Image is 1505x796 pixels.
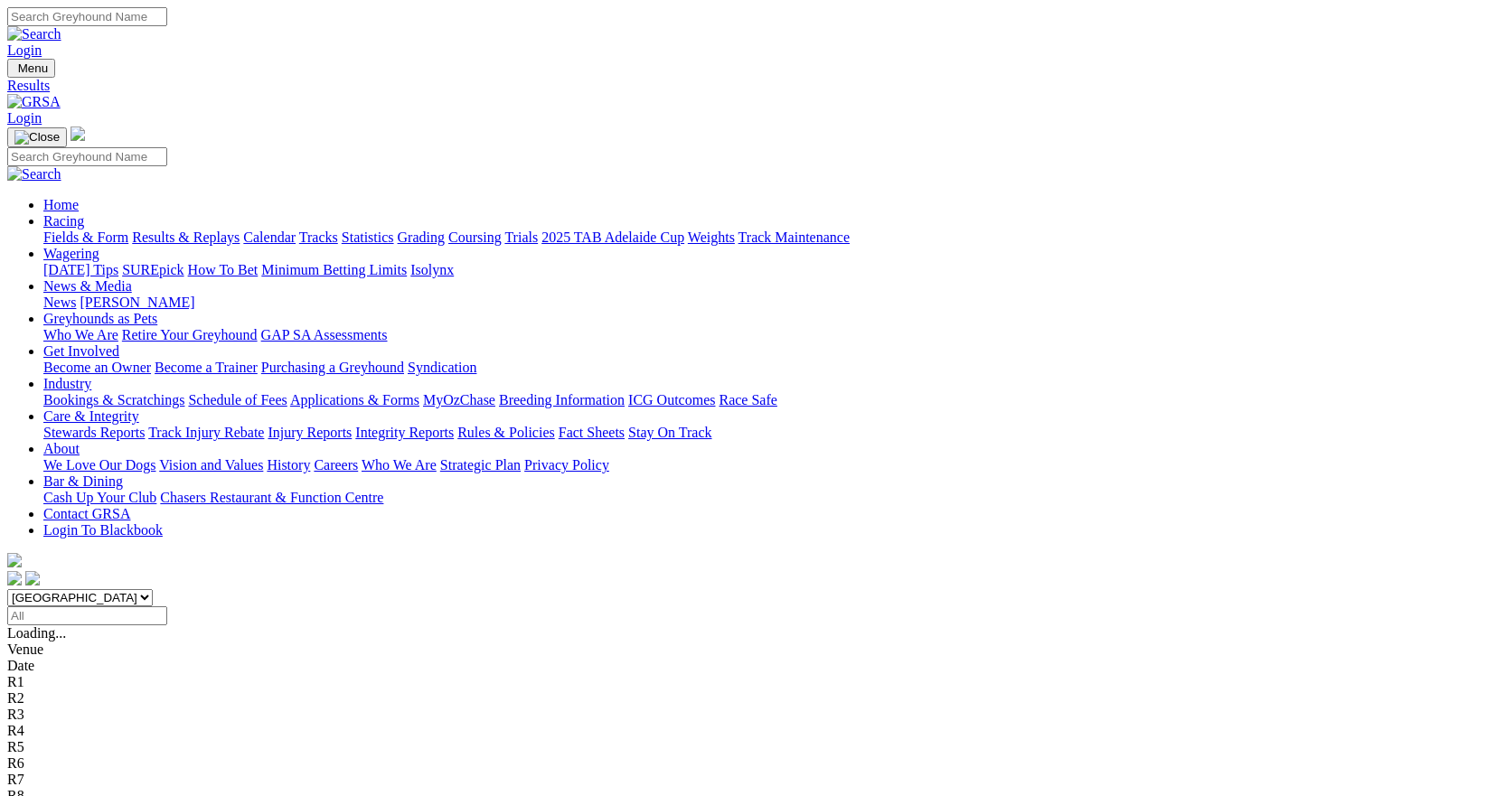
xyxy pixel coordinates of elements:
img: facebook.svg [7,571,22,585]
a: Vision and Values [159,457,263,473]
div: R6 [7,755,1498,772]
a: 2025 TAB Adelaide Cup [541,229,684,245]
input: Search [7,147,167,166]
a: Greyhounds as Pets [43,311,157,326]
a: Track Maintenance [738,229,850,245]
a: Care & Integrity [43,408,139,424]
img: logo-grsa-white.png [71,126,85,141]
a: Login [7,42,42,58]
a: Stay On Track [628,425,711,440]
a: Purchasing a Greyhound [261,360,404,375]
div: Bar & Dining [43,490,1498,506]
div: Greyhounds as Pets [43,327,1498,343]
img: GRSA [7,94,61,110]
a: Bookings & Scratchings [43,392,184,407]
a: ICG Outcomes [628,392,715,407]
a: Statistics [342,229,394,245]
a: Trials [504,229,538,245]
a: SUREpick [122,262,183,277]
a: News & Media [43,278,132,294]
a: News [43,295,76,310]
div: Care & Integrity [43,425,1498,441]
a: Get Involved [43,343,119,359]
a: Applications & Forms [290,392,419,407]
div: R3 [7,707,1498,723]
a: History [267,457,310,473]
a: Become a Trainer [155,360,258,375]
a: Isolynx [410,262,454,277]
div: R7 [7,772,1498,788]
div: About [43,457,1498,473]
a: Racing [43,213,84,229]
div: Racing [43,229,1498,246]
a: Careers [314,457,358,473]
a: Injury Reports [268,425,352,440]
img: twitter.svg [25,571,40,585]
img: Search [7,26,61,42]
span: Menu [18,61,48,75]
div: Date [7,658,1498,674]
a: Rules & Policies [457,425,555,440]
a: Results & Replays [132,229,240,245]
img: logo-grsa-white.png [7,553,22,567]
a: Tracks [299,229,338,245]
a: Weights [688,229,735,245]
div: R2 [7,690,1498,707]
input: Search [7,7,167,26]
a: Results [7,78,1498,94]
a: Stewards Reports [43,425,145,440]
a: Fields & Form [43,229,128,245]
div: R1 [7,674,1498,690]
a: Minimum Betting Limits [261,262,407,277]
a: Breeding Information [499,392,625,407]
input: Select date [7,606,167,625]
a: Chasers Restaurant & Function Centre [160,490,383,505]
button: Toggle navigation [7,127,67,147]
div: Get Involved [43,360,1498,376]
a: Privacy Policy [524,457,609,473]
a: Who We Are [43,327,118,342]
div: Industry [43,392,1498,408]
a: Home [43,197,79,212]
a: Who We Are [362,457,437,473]
a: [PERSON_NAME] [80,295,194,310]
a: Login To Blackbook [43,522,163,538]
a: Retire Your Greyhound [122,327,258,342]
a: MyOzChase [423,392,495,407]
div: Venue [7,641,1498,658]
a: GAP SA Assessments [261,327,388,342]
a: Contact GRSA [43,506,130,521]
a: Login [7,110,42,126]
a: Coursing [448,229,502,245]
div: R4 [7,723,1498,739]
a: Cash Up Your Club [43,490,156,505]
a: [DATE] Tips [43,262,118,277]
img: Close [14,130,60,145]
a: Strategic Plan [440,457,521,473]
a: About [43,441,80,456]
a: Schedule of Fees [188,392,287,407]
a: Wagering [43,246,99,261]
a: Race Safe [719,392,776,407]
a: Integrity Reports [355,425,454,440]
a: Become an Owner [43,360,151,375]
a: Industry [43,376,91,391]
a: How To Bet [188,262,259,277]
div: R5 [7,739,1498,755]
img: Search [7,166,61,183]
a: Bar & Dining [43,473,123,489]
a: Grading [398,229,445,245]
span: Loading... [7,625,66,641]
div: News & Media [43,295,1498,311]
a: Syndication [408,360,476,375]
a: We Love Our Dogs [43,457,155,473]
div: Wagering [43,262,1498,278]
button: Toggle navigation [7,59,55,78]
a: Track Injury Rebate [148,425,264,440]
a: Fact Sheets [559,425,625,440]
a: Calendar [243,229,296,245]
